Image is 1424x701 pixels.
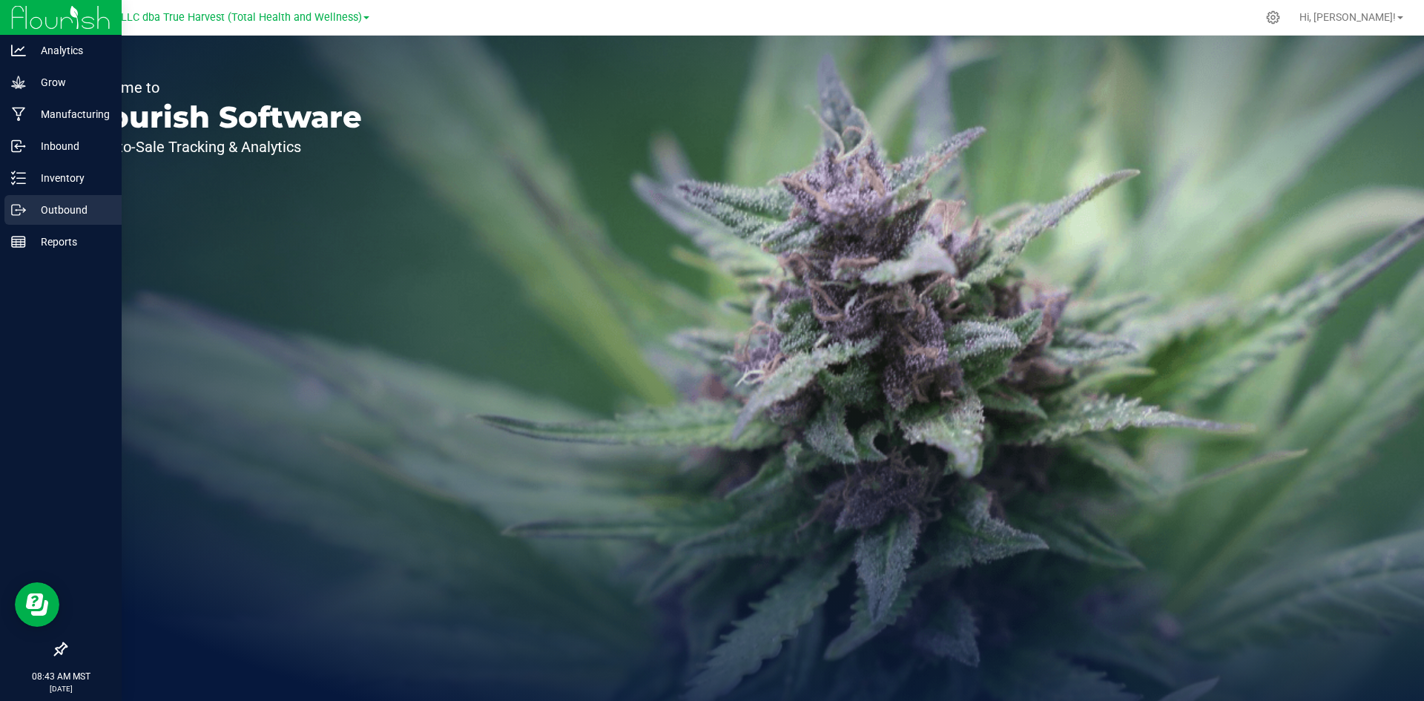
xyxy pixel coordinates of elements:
[7,670,115,683] p: 08:43 AM MST
[26,233,115,251] p: Reports
[11,75,26,90] inline-svg: Grow
[26,73,115,91] p: Grow
[26,169,115,187] p: Inventory
[1299,11,1396,23] span: Hi, [PERSON_NAME]!
[80,102,362,132] p: Flourish Software
[26,201,115,219] p: Outbound
[11,43,26,58] inline-svg: Analytics
[11,171,26,185] inline-svg: Inventory
[26,137,115,155] p: Inbound
[80,80,362,95] p: Welcome to
[11,107,26,122] inline-svg: Manufacturing
[1264,10,1282,24] div: Manage settings
[80,139,362,154] p: Seed-to-Sale Tracking & Analytics
[7,683,115,694] p: [DATE]
[43,11,362,24] span: DXR FINANCE 4 LLC dba True Harvest (Total Health and Wellness)
[11,203,26,217] inline-svg: Outbound
[15,582,59,627] iframe: Resource center
[26,105,115,123] p: Manufacturing
[11,234,26,249] inline-svg: Reports
[26,42,115,59] p: Analytics
[11,139,26,154] inline-svg: Inbound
